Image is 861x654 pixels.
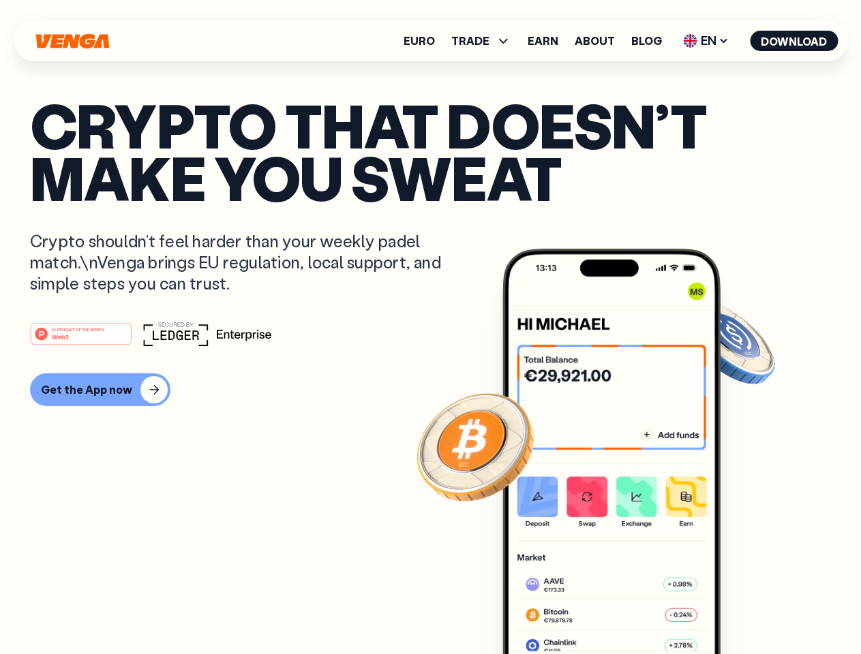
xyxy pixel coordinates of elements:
a: Earn [528,35,558,46]
p: Crypto that doesn’t make you sweat [30,99,831,203]
span: TRADE [451,33,511,49]
img: flag-uk [683,34,697,48]
span: TRADE [451,35,489,46]
button: Download [750,31,838,51]
img: USDC coin [680,293,778,391]
a: Blog [631,35,662,46]
a: About [575,35,615,46]
a: Euro [404,35,435,46]
img: Bitcoin [414,385,537,508]
a: Get the App now [30,373,831,406]
span: EN [678,30,734,52]
button: Get the App now [30,373,170,406]
svg: Home [34,33,110,49]
tspan: #1 PRODUCT OF THE MONTH [52,327,104,331]
p: Crypto shouldn’t feel harder than your weekly padel match.\nVenga brings EU regulation, local sup... [30,230,461,294]
div: Get the App now [41,383,132,396]
tspan: Web3 [52,332,69,340]
a: #1 PRODUCT OF THE MONTHWeb3 [30,330,132,348]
